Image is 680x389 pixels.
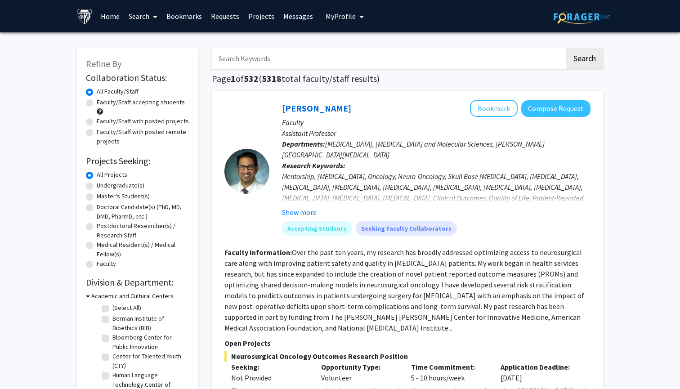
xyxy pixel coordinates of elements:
label: Faculty/Staff with posted remote projects [97,127,189,146]
button: Show more [282,207,317,218]
label: Bloomberg Center for Public Innovation [112,333,187,352]
div: Volunteer [314,362,404,383]
b: Faculty Information: [224,248,292,257]
span: 532 [244,73,259,84]
label: All Faculty/Staff [97,87,139,96]
p: Open Projects [224,338,591,349]
a: Projects [244,0,279,32]
label: Berman Institute of Bioethics (BIB) [112,314,187,333]
a: Home [96,0,124,32]
div: [DATE] [494,362,584,383]
span: Neurosurgical Oncology Outcomes Research Position [224,351,591,362]
label: Undergraduate(s) [97,181,144,190]
mat-chip: Accepting Students [282,221,352,236]
a: Messages [279,0,318,32]
button: Compose Request to Raj Mukherjee [521,100,591,117]
span: [MEDICAL_DATA], [MEDICAL_DATA] and Molecular Sciences, [PERSON_NAME][GEOGRAPHIC_DATA][MEDICAL_DATA] [282,139,545,159]
fg-read-more: Over the past ten years, my research has broadly addressed optimizing access to neurosurgical car... [224,248,584,332]
a: [PERSON_NAME] [282,103,351,114]
label: Medical Resident(s) / Medical Fellow(s) [97,240,189,259]
mat-chip: Seeking Faculty Collaborators [356,221,457,236]
span: My Profile [326,12,356,21]
h2: Projects Seeking: [86,156,189,166]
span: 5318 [262,73,282,84]
label: Faculty/Staff with posted projects [97,116,189,126]
label: Faculty/Staff accepting students [97,98,185,107]
iframe: Chat [7,349,38,382]
img: ForagerOne Logo [554,10,610,24]
h2: Division & Department: [86,277,189,288]
label: Master's Student(s) [97,192,150,201]
button: Search [566,48,603,69]
span: Refine By [86,58,121,69]
p: Application Deadline: [501,362,577,372]
label: Postdoctoral Researcher(s) / Research Staff [97,221,189,240]
label: Center for Talented Youth (CTY) [112,352,187,371]
label: Faculty [97,259,116,268]
h2: Collaboration Status: [86,72,189,83]
b: Departments: [282,139,325,148]
img: Johns Hopkins University Logo [77,9,93,24]
a: Search [124,0,162,32]
p: Faculty [282,117,591,128]
input: Search Keywords [212,48,565,69]
div: Not Provided [231,372,308,383]
a: Requests [206,0,244,32]
p: Seeking: [231,362,308,372]
button: Add Raj Mukherjee to Bookmarks [470,100,518,117]
label: (Select All) [112,303,141,313]
div: Mentorship, [MEDICAL_DATA], Oncology, Neuro-Oncology, Skull Base [MEDICAL_DATA], [MEDICAL_DATA], ... [282,171,591,236]
b: Research Keywords: [282,161,345,170]
p: Time Commitment: [411,362,488,372]
span: 1 [231,73,236,84]
div: 5 - 10 hours/week [404,362,494,383]
a: Bookmarks [162,0,206,32]
h3: Academic and Cultural Centers [91,291,174,301]
p: Opportunity Type: [321,362,398,372]
label: Doctoral Candidate(s) (PhD, MD, DMD, PharmD, etc.) [97,202,189,221]
label: All Projects [97,170,127,179]
p: Assistant Professor [282,128,591,139]
h1: Page of ( total faculty/staff results) [212,73,603,84]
